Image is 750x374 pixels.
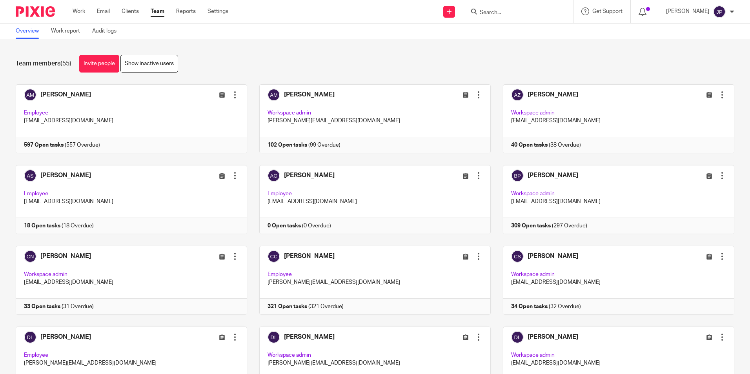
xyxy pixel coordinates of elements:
a: Audit logs [92,24,122,39]
a: Work report [51,24,86,39]
input: Search [479,9,550,16]
p: [PERSON_NAME] [666,7,709,15]
span: (55) [60,60,71,67]
a: Invite people [79,55,119,73]
a: Team [151,7,164,15]
h1: Team members [16,60,71,68]
a: Clients [122,7,139,15]
a: Email [97,7,110,15]
a: Show inactive users [120,55,178,73]
a: Reports [176,7,196,15]
a: Work [73,7,85,15]
img: svg%3E [713,5,726,18]
img: Pixie [16,6,55,17]
a: Overview [16,24,45,39]
a: Settings [208,7,228,15]
span: Get Support [592,9,623,14]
